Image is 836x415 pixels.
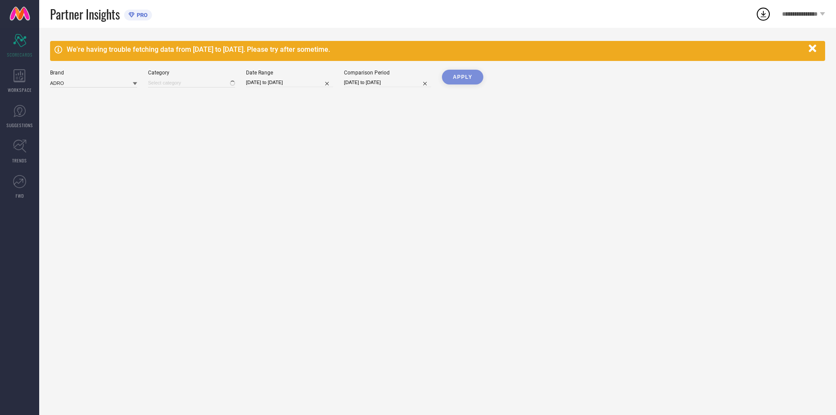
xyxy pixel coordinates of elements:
[8,87,32,93] span: WORKSPACE
[148,70,235,76] div: Category
[7,122,33,128] span: SUGGESTIONS
[16,192,24,199] span: FWD
[12,157,27,164] span: TRENDS
[246,78,333,87] input: Select date range
[755,6,771,22] div: Open download list
[344,70,431,76] div: Comparison Period
[50,70,137,76] div: Brand
[67,45,804,54] div: We're having trouble fetching data from [DATE] to [DATE]. Please try after sometime.
[344,78,431,87] input: Select comparison period
[246,70,333,76] div: Date Range
[7,51,33,58] span: SCORECARDS
[50,5,120,23] span: Partner Insights
[135,12,148,18] span: PRO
